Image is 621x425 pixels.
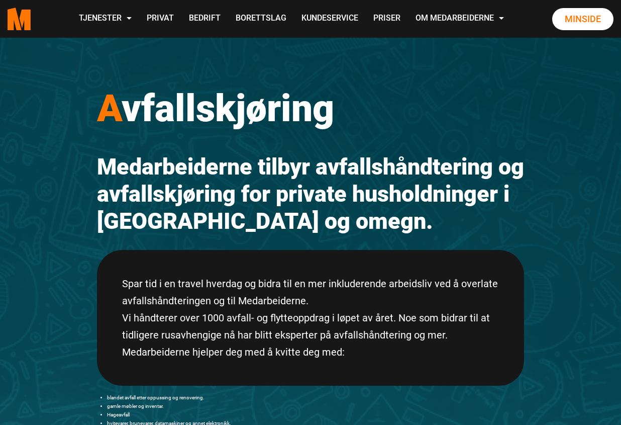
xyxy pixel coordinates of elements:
span: A [97,86,122,130]
a: Privat [139,1,181,37]
h2: Medarbeiderne tilbyr avfallshåndtering og avfallskjøring for private husholdninger i [GEOGRAPHIC_... [97,153,524,235]
a: Minside [552,8,613,30]
a: Kundeservice [294,1,366,37]
li: Hageavfall [107,410,524,419]
div: Spar tid i en travel hverdag og bidra til en mer inkluderende arbeidsliv ved å overlate avfallshå... [97,250,524,386]
a: Borettslag [228,1,294,37]
a: Priser [366,1,408,37]
a: Tjenester [71,1,139,37]
li: blandet avfall etter oppussing og renovering. [107,393,524,402]
a: Bedrift [181,1,228,37]
h1: vfallskjøring [97,86,524,131]
li: gamle møbler og inventar. [107,402,524,410]
a: Om Medarbeiderne [408,1,511,37]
